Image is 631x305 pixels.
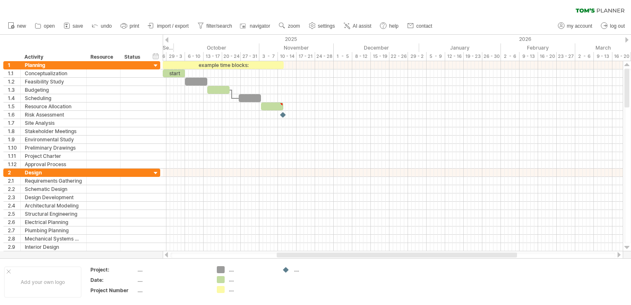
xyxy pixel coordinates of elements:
div: 1.1 [8,69,20,77]
span: save [73,23,83,29]
span: undo [101,23,112,29]
div: 9 - 13 [520,52,538,61]
span: new [17,23,26,29]
div: 1.8 [8,127,20,135]
span: zoom [288,23,300,29]
div: 24 - 28 [315,52,334,61]
div: Architectural Modeling [25,202,82,210]
div: 8 - 12 [352,52,371,61]
div: 16 - 20 [538,52,557,61]
div: Mechanical Systems Design [25,235,82,243]
a: contact [405,21,435,31]
span: filter/search [206,23,232,29]
a: save [62,21,85,31]
div: 3 - 7 [259,52,278,61]
a: filter/search [195,21,235,31]
div: 27 - 31 [241,52,259,61]
div: December 2025 [334,43,419,52]
div: .... [294,266,339,273]
div: 1.12 [8,160,20,168]
div: 2.6 [8,218,20,226]
div: 1 [8,61,20,69]
div: example time blocks: [163,61,284,69]
div: 1.3 [8,86,20,94]
div: 2.9 [8,243,20,251]
div: 23 - 27 [557,52,575,61]
div: Activity [24,53,82,61]
a: import / export [146,21,191,31]
div: Date: [90,276,136,284]
div: 10 - 14 [278,52,297,61]
div: 2.2 [8,185,20,193]
div: October 2025 [174,43,259,52]
div: Project Number [90,287,136,294]
div: Plumbing Planning [25,226,82,234]
a: help [378,21,401,31]
div: 13 - 17 [204,52,222,61]
div: 29 - 2 [408,52,427,61]
a: AI assist [342,21,374,31]
span: my account [567,23,592,29]
div: 16 - 20 [612,52,631,61]
div: 5 - 9 [427,52,445,61]
div: 1.4 [8,94,20,102]
div: Status [124,53,142,61]
div: 1.6 [8,111,20,119]
div: Project: [90,266,136,273]
div: .... [229,276,274,283]
div: Design [25,169,82,176]
div: 19 - 23 [464,52,482,61]
div: Environmental Study [25,136,82,143]
div: 2.3 [8,193,20,201]
div: Budgeting [25,86,82,94]
div: Add your own logo [4,267,81,298]
div: .... [138,287,207,294]
div: 1.10 [8,144,20,152]
a: open [33,21,57,31]
div: 2.8 [8,235,20,243]
a: navigator [239,21,273,31]
div: Risk Assessment [25,111,82,119]
span: settings [318,23,335,29]
div: Resource Allocation [25,102,82,110]
div: January 2026 [419,43,501,52]
div: November 2025 [259,43,334,52]
div: February 2026 [501,43,575,52]
div: 2.4 [8,202,20,210]
div: Stakeholder Meetings [25,127,82,135]
div: 2.7 [8,226,20,234]
span: open [44,23,55,29]
div: .... [138,266,207,273]
div: Scheduling [25,94,82,102]
a: settings [307,21,337,31]
div: .... [229,286,274,293]
div: 1.11 [8,152,20,160]
div: 2.5 [8,210,20,218]
span: log out [610,23,625,29]
a: log out [599,21,627,31]
div: Structural Engineering [25,210,82,218]
span: print [130,23,139,29]
div: 1.7 [8,119,20,127]
div: 20 - 24 [222,52,241,61]
div: 2.1 [8,177,20,185]
div: 22 - 26 [389,52,408,61]
div: Resource [90,53,116,61]
div: Preliminary Drawings [25,144,82,152]
a: new [6,21,28,31]
div: Planning [25,61,82,69]
div: .... [138,276,207,284]
span: help [389,23,399,29]
div: 1.2 [8,78,20,86]
div: Schematic Design [25,185,82,193]
div: 2 - 6 [501,52,520,61]
div: Approval Process [25,160,82,168]
a: my account [556,21,595,31]
div: Electrical Planning [25,218,82,226]
a: undo [90,21,114,31]
a: print [119,21,142,31]
div: Design Development [25,193,82,201]
span: AI assist [353,23,371,29]
div: Conceptualization [25,69,82,77]
a: zoom [277,21,302,31]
